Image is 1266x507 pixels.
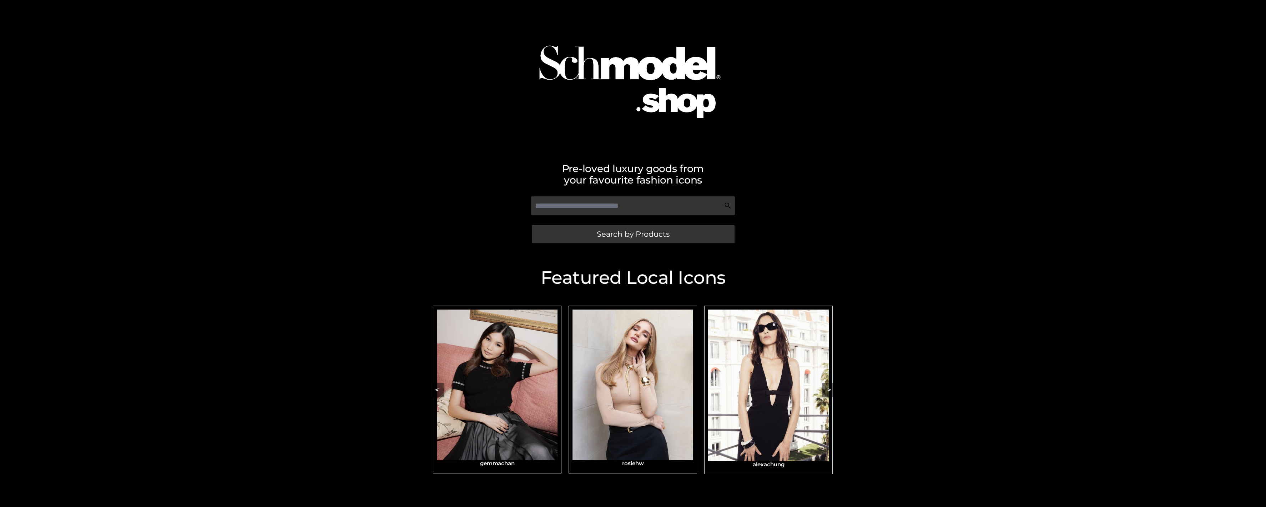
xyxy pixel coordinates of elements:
[430,383,444,397] button: <
[704,306,833,474] a: alexachungalexachung
[708,310,829,461] img: alexachung
[430,269,837,287] h2: Featured Local Icons​
[430,306,837,474] div: Carousel Navigation
[433,306,561,473] a: gemmachangemmachan
[724,202,731,209] img: Search Icon
[430,163,837,186] h2: Pre-loved luxury goods from your favourite fashion icons
[822,383,837,397] button: >
[569,306,697,473] a: rosiehwrosiehw
[437,460,558,467] h3: gemmachan
[597,230,670,238] span: Search by Products
[573,310,693,460] img: rosiehw
[532,225,735,243] a: Search by Products
[573,460,693,467] h3: rosiehw
[708,461,829,468] h3: alexachung
[437,310,558,460] img: gemmachan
